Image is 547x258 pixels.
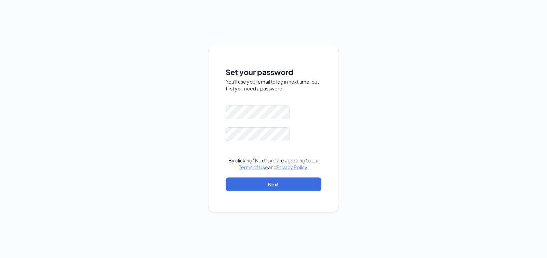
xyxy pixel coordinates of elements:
[226,177,321,191] button: Next
[226,66,321,78] span: Set your password
[239,164,268,170] a: Terms of Use
[226,157,321,171] div: By clicking "Next", you're agreeing to our and .
[277,164,307,170] a: Privacy Policy
[226,78,321,92] div: You'll use your email to log in next time, but first you need a password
